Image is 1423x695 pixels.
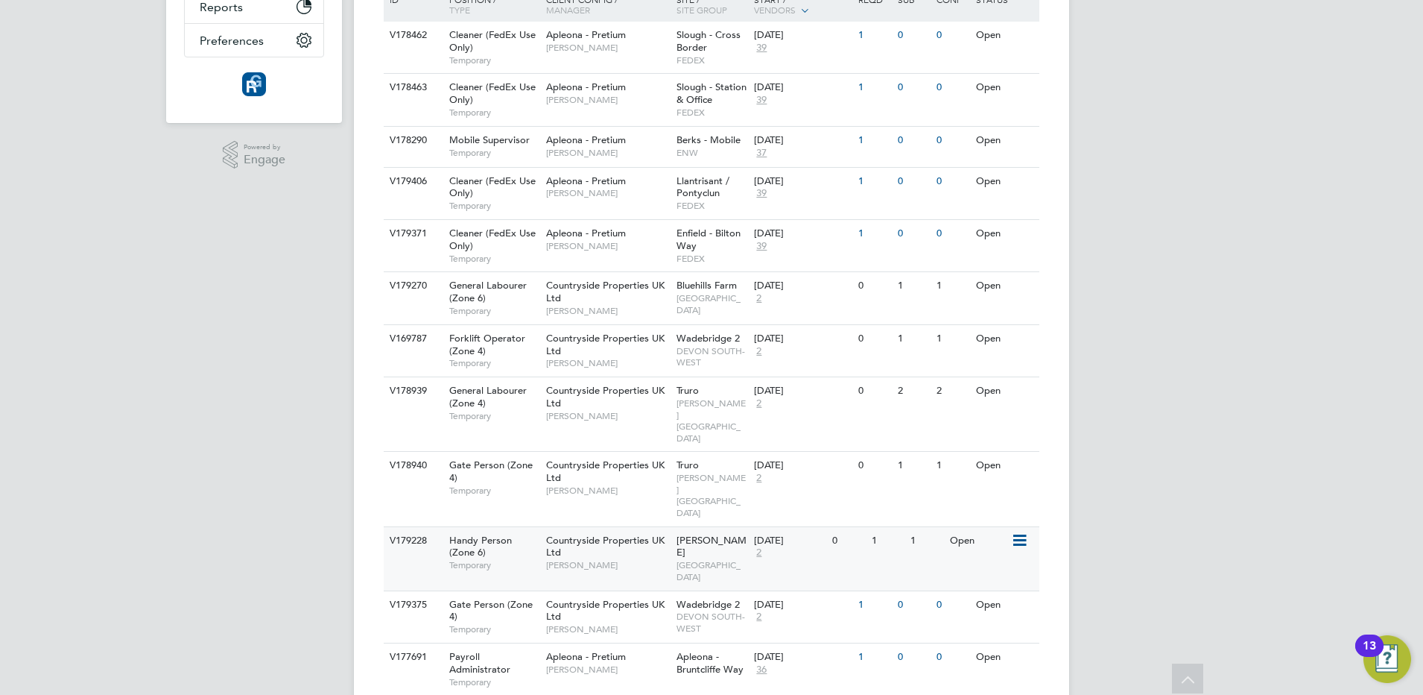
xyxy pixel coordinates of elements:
[449,650,510,676] span: Payroll Administrator
[449,384,527,409] span: General Labourer (Zone 4)
[244,141,285,154] span: Powered by
[676,345,747,368] span: DEVON SOUTH-WEST
[754,547,764,559] span: 2
[754,42,769,54] span: 39
[676,200,747,212] span: FEDEX
[676,4,727,16] span: Site Group
[546,534,665,559] span: Countryside Properties UK Ltd
[676,611,747,634] span: DEVON SOUTH-WEST
[449,534,512,559] span: Handy Person (Zone 6)
[894,272,933,300] div: 1
[449,459,533,484] span: Gate Person (Zone 4)
[754,94,769,107] span: 39
[754,29,851,42] div: [DATE]
[449,598,533,623] span: Gate Person (Zone 4)
[546,623,669,635] span: [PERSON_NAME]
[223,141,286,169] a: Powered byEngage
[676,397,747,444] span: [PERSON_NAME][GEOGRAPHIC_DATA]
[855,127,893,154] div: 1
[754,134,851,147] div: [DATE]
[676,384,699,397] span: Truro
[754,664,769,676] span: 36
[386,452,438,479] div: V178940
[972,644,1037,671] div: Open
[868,527,907,555] div: 1
[546,410,669,422] span: [PERSON_NAME]
[972,74,1037,101] div: Open
[449,410,539,422] span: Temporary
[546,279,665,304] span: Countryside Properties UK Ltd
[449,485,539,497] span: Temporary
[676,534,747,559] span: [PERSON_NAME]
[449,227,536,252] span: Cleaner (FedEx Use Only)
[754,227,851,240] div: [DATE]
[828,527,867,555] div: 0
[676,459,699,471] span: Truro
[894,377,933,405] div: 2
[546,332,665,357] span: Countryside Properties UK Ltd
[546,147,669,159] span: [PERSON_NAME]
[449,305,539,317] span: Temporary
[386,272,438,300] div: V179270
[546,485,669,497] span: [PERSON_NAME]
[972,272,1037,300] div: Open
[933,22,972,49] div: 0
[676,332,740,345] span: Wadebridge 2
[546,559,669,571] span: [PERSON_NAME]
[855,452,893,479] div: 0
[449,107,539,119] span: Temporary
[855,74,893,101] div: 1
[676,559,747,582] span: [GEOGRAPHIC_DATA]
[386,127,438,154] div: V178290
[242,72,266,96] img: resourcinggroup-logo-retina.png
[449,676,539,688] span: Temporary
[449,559,539,571] span: Temporary
[676,650,744,676] span: Apleona - Bruntcliffe Way
[754,611,764,623] span: 2
[972,377,1037,405] div: Open
[676,253,747,265] span: FEDEX
[676,147,747,159] span: ENW
[894,325,933,353] div: 1
[894,220,933,248] div: 0
[449,332,525,357] span: Forklift Operator (Zone 4)
[754,472,764,485] span: 2
[386,168,438,195] div: V179406
[546,650,626,663] span: Apleona - Pretium
[754,4,796,16] span: Vendors
[855,377,893,405] div: 0
[200,34,264,48] span: Preferences
[449,279,527,304] span: General Labourer (Zone 6)
[754,535,825,547] div: [DATE]
[754,292,764,305] span: 2
[754,240,769,253] span: 39
[676,174,729,200] span: Llantrisant / Pontyclun
[855,591,893,619] div: 1
[546,664,669,676] span: [PERSON_NAME]
[184,72,324,96] a: Go to home page
[546,357,669,369] span: [PERSON_NAME]
[933,127,972,154] div: 0
[546,28,626,41] span: Apleona - Pretium
[386,325,438,353] div: V169787
[676,107,747,119] span: FEDEX
[933,377,972,405] div: 2
[946,527,1011,555] div: Open
[754,333,851,345] div: [DATE]
[449,147,539,159] span: Temporary
[546,598,665,623] span: Countryside Properties UK Ltd
[933,168,972,195] div: 0
[933,325,972,353] div: 1
[754,81,851,94] div: [DATE]
[972,591,1037,619] div: Open
[546,94,669,106] span: [PERSON_NAME]
[676,279,737,292] span: Bluehills Farm
[1363,646,1376,665] div: 13
[676,133,741,146] span: Berks - Mobile
[894,591,933,619] div: 0
[546,42,669,54] span: [PERSON_NAME]
[676,28,741,54] span: Slough - Cross Border
[754,345,764,358] span: 2
[933,591,972,619] div: 0
[972,325,1037,353] div: Open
